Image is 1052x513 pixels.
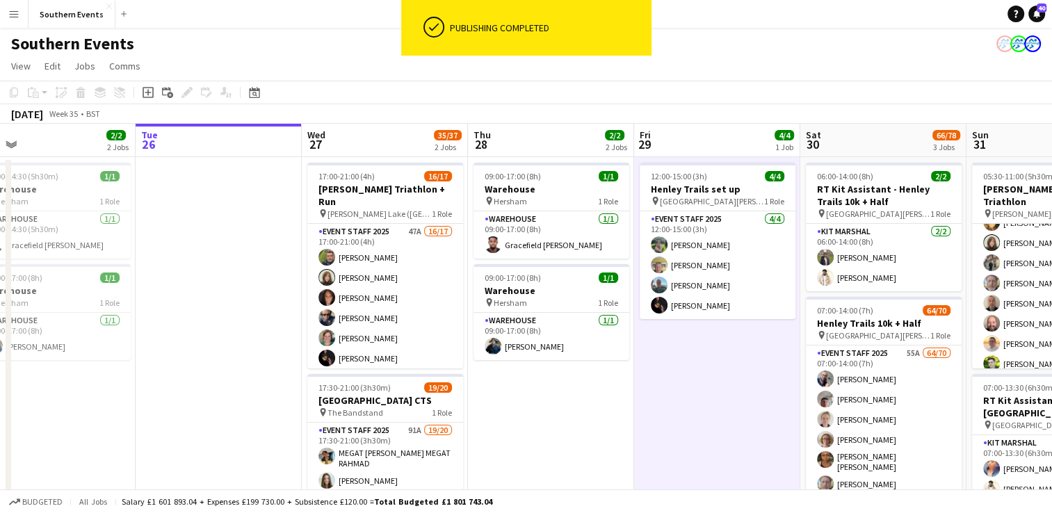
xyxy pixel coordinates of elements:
[122,496,492,507] div: Salary £1 601 893.04 + Expenses £199 730.00 + Subsistence £120.00 =
[46,108,81,119] span: Week 35
[11,107,43,121] div: [DATE]
[44,60,60,72] span: Edit
[74,60,95,72] span: Jobs
[11,60,31,72] span: View
[86,108,100,119] div: BST
[450,22,646,34] div: Publishing completed
[6,57,36,75] a: View
[1010,35,1027,52] app-user-avatar: RunThrough Events
[109,60,140,72] span: Comms
[22,497,63,507] span: Budgeted
[996,35,1013,52] app-user-avatar: RunThrough Events
[11,33,134,54] h1: Southern Events
[1037,3,1046,13] span: 40
[69,57,101,75] a: Jobs
[1028,6,1045,22] a: 40
[104,57,146,75] a: Comms
[1024,35,1041,52] app-user-avatar: RunThrough Events
[7,494,65,510] button: Budgeted
[76,496,110,507] span: All jobs
[39,57,66,75] a: Edit
[29,1,115,28] button: Southern Events
[374,496,492,507] span: Total Budgeted £1 801 743.04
